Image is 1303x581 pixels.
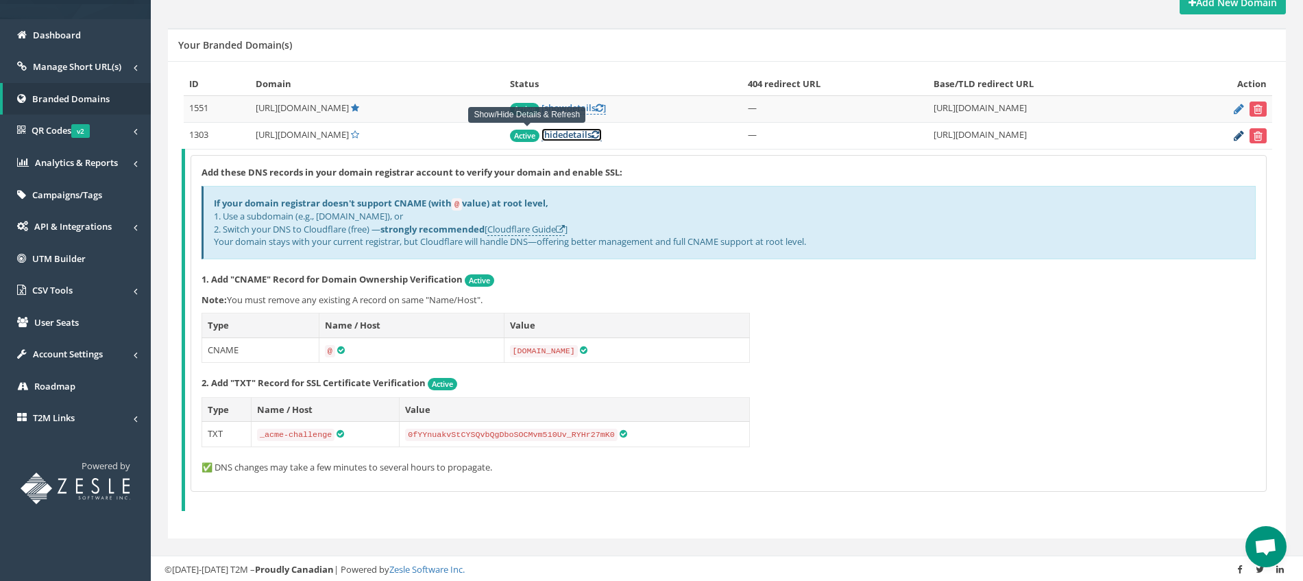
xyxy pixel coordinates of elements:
[202,461,1256,474] p: ✅ DNS changes may take a few minutes to several hours to propagate.
[71,124,90,138] span: v2
[1175,72,1272,96] th: Action
[202,186,1256,259] div: 1. Use a subdomain (e.g., [DOMAIN_NAME]), or 2. Switch your DNS to Cloudflare (free) — [ ] Your d...
[202,313,319,338] th: Type
[32,284,73,296] span: CSV Tools
[202,397,252,422] th: Type
[214,197,548,209] b: If your domain registrar doesn't support CNAME (with value) at root level,
[202,273,463,285] strong: 1. Add "CNAME" Record for Domain Ownership Verification
[34,220,112,233] span: API & Integrations
[202,294,227,306] b: Note:
[32,252,86,265] span: UTM Builder
[400,397,750,422] th: Value
[510,103,539,115] span: Active
[32,189,102,201] span: Campaigns/Tags
[202,377,426,389] strong: 2. Add "TXT" Record for SSL Certificate Verification
[34,380,75,392] span: Roadmap
[165,563,1289,576] div: ©[DATE]-[DATE] T2M – | Powered by
[468,107,585,123] div: Show/Hide Details & Refresh
[428,378,457,390] span: Active
[33,412,75,424] span: T2M Links
[82,460,130,472] span: Powered by
[34,316,79,329] span: User Seats
[928,123,1175,150] td: [URL][DOMAIN_NAME]
[465,274,494,287] span: Active
[202,166,622,178] strong: Add these DNS records in your domain registrar account to verify your domain and enable SSL:
[319,313,504,338] th: Name / Host
[510,130,539,142] span: Active
[256,128,349,141] span: [URL][DOMAIN_NAME]
[251,397,399,422] th: Name / Host
[33,29,81,41] span: Dashboard
[510,345,578,357] code: [DOMAIN_NAME]
[389,563,465,576] a: Zesle Software Inc.
[202,422,252,447] td: TXT
[351,128,359,141] a: Set Default
[250,72,504,96] th: Domain
[33,60,121,73] span: Manage Short URL(s)
[32,124,90,137] span: QR Codes
[255,563,334,576] strong: Proudly Canadian
[184,72,251,96] th: ID
[178,40,292,50] h5: Your Branded Domain(s)
[184,96,251,123] td: 1551
[504,313,749,338] th: Value
[202,294,1256,307] p: You must remove any existing A record on same "Name/Host".
[325,345,335,357] code: @
[544,128,563,141] span: hide
[405,429,618,441] code: 0fYYnuakvStCYSQvbQgDboSOCMvm510Uv_RYHr27mK0
[32,93,110,105] span: Branded Domains
[202,337,319,363] td: CNAME
[452,198,462,211] code: @
[33,348,103,360] span: Account Settings
[541,128,602,141] a: [hidedetails]
[742,123,928,150] td: —
[928,96,1175,123] td: [URL][DOMAIN_NAME]
[742,72,928,96] th: 404 redirect URL
[1245,526,1287,567] div: Open chat
[256,102,349,114] span: [URL][DOMAIN_NAME]
[184,123,251,150] td: 1303
[928,72,1175,96] th: Base/TLD redirect URL
[742,96,928,123] td: —
[544,102,567,114] span: show
[380,223,485,235] b: strongly recommended
[504,72,742,96] th: Status
[487,223,565,236] a: Cloudflare Guide
[257,429,334,441] code: _acme-challenge
[351,102,359,114] a: Default
[541,102,606,115] a: [showdetails]
[21,473,130,504] img: T2M URL Shortener powered by Zesle Software Inc.
[35,156,118,169] span: Analytics & Reports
